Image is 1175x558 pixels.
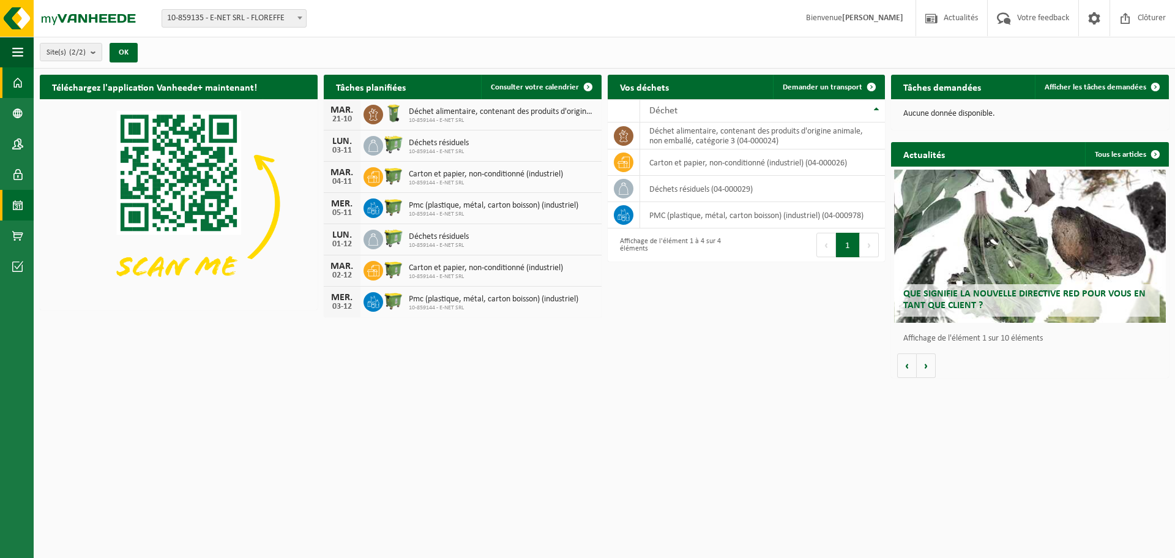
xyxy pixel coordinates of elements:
h2: Vos déchets [608,75,681,99]
button: Volgende [917,353,936,378]
p: Aucune donnée disponible. [903,110,1157,118]
div: 21-10 [330,115,354,124]
span: Pmc (plastique, métal, carton boisson) (industriel) [409,295,578,304]
button: Vorige [897,353,917,378]
button: Previous [816,233,836,257]
td: carton et papier, non-conditionné (industriel) (04-000026) [640,149,886,176]
a: Que signifie la nouvelle directive RED pour vous en tant que client ? [894,170,1166,323]
span: 10-859144 - E-NET SRL [409,304,578,312]
span: 10-859144 - E-NET SRL [409,179,563,187]
div: 05-11 [330,209,354,217]
button: 1 [836,233,860,257]
button: OK [110,43,138,62]
span: Déchets résiduels [409,232,469,242]
img: Download de VHEPlus App [40,99,318,307]
div: MAR. [330,105,354,115]
img: WB-0660-HPE-GN-50 [383,228,404,249]
div: MER. [330,293,354,303]
div: Affichage de l'élément 1 à 4 sur 4 éléments [614,232,740,258]
td: déchet alimentaire, contenant des produits d'origine animale, non emballé, catégorie 3 (04-000024) [640,123,886,149]
span: Afficher les tâches demandées [1045,83,1146,91]
img: WB-1100-HPE-GN-50 [383,165,404,186]
div: 03-12 [330,303,354,311]
div: 02-12 [330,271,354,280]
span: Déchets résiduels [409,138,469,148]
span: Carton et papier, non-conditionné (industriel) [409,263,563,273]
img: WB-1100-HPE-GN-50 [383,197,404,217]
span: Carton et papier, non-conditionné (industriel) [409,170,563,179]
strong: [PERSON_NAME] [842,13,903,23]
span: Site(s) [47,43,86,62]
span: 10-859135 - E-NET SRL - FLOREFFE [162,10,306,27]
span: Pmc (plastique, métal, carton boisson) (industriel) [409,201,578,211]
div: 01-12 [330,240,354,249]
a: Demander un transport [773,75,884,99]
span: 10-859144 - E-NET SRL [409,117,595,124]
td: déchets résiduels (04-000029) [640,176,886,202]
div: MAR. [330,262,354,271]
span: Déchet alimentaire, contenant des produits d'origine animale, non emballé, catég... [409,107,595,117]
button: Site(s)(2/2) [40,43,102,61]
td: PMC (plastique, métal, carton boisson) (industriel) (04-000978) [640,202,886,228]
span: 10-859135 - E-NET SRL - FLOREFFE [162,9,307,28]
span: 10-859144 - E-NET SRL [409,273,563,281]
h2: Téléchargez l'application Vanheede+ maintenant! [40,75,269,99]
a: Afficher les tâches demandées [1035,75,1168,99]
span: 10-859144 - E-NET SRL [409,148,469,156]
span: Que signifie la nouvelle directive RED pour vous en tant que client ? [903,289,1146,311]
div: MAR. [330,168,354,178]
span: 10-859144 - E-NET SRL [409,211,578,218]
img: WB-1100-HPE-GN-50 [383,259,404,280]
div: LUN. [330,137,354,146]
h2: Tâches demandées [891,75,993,99]
a: Tous les articles [1085,142,1168,167]
div: 03-11 [330,146,354,155]
div: LUN. [330,230,354,240]
div: 04-11 [330,178,354,186]
span: Déchet [649,106,677,116]
span: Consulter votre calendrier [491,83,579,91]
button: Next [860,233,879,257]
span: Demander un transport [783,83,862,91]
img: WB-1100-HPE-GN-50 [383,290,404,311]
count: (2/2) [69,48,86,56]
h2: Tâches planifiées [324,75,418,99]
h2: Actualités [891,142,957,166]
img: WB-0140-HPE-GN-50 [383,103,404,124]
a: Consulter votre calendrier [481,75,600,99]
span: 10-859144 - E-NET SRL [409,242,469,249]
p: Affichage de l'élément 1 sur 10 éléments [903,334,1163,343]
img: WB-0660-HPE-GN-50 [383,134,404,155]
div: MER. [330,199,354,209]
